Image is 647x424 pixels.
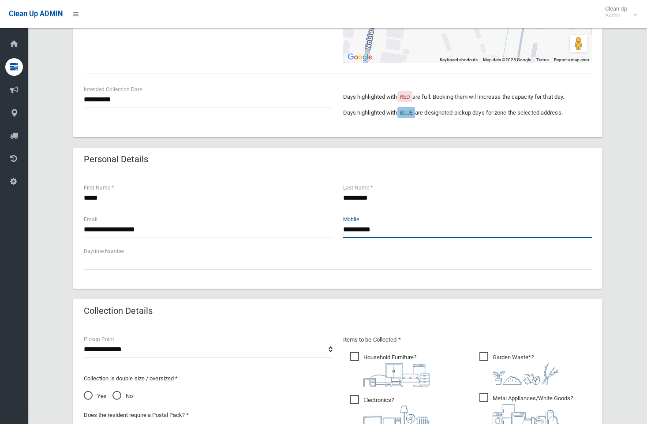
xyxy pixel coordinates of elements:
span: No [112,391,133,402]
a: Terms (opens in new tab) [536,57,549,62]
span: Yes [84,391,107,402]
i: ? [363,354,430,387]
p: Days highlighted with are full. Booking them will increase the capacity for that day. [343,92,592,102]
img: Google [345,52,374,63]
p: Collection is double size / oversized * [84,373,333,384]
span: Garden Waste* [479,352,559,385]
span: RED [400,93,410,100]
span: Map data ©2025 Google [483,57,531,62]
i: ? [493,354,559,385]
label: Does the resident require a Postal Pack? * [84,410,189,420]
img: 4fd8a5c772b2c999c83690221e5242e0.png [493,363,559,385]
span: Clean Up [601,5,636,19]
a: Report a map error [554,57,589,62]
header: Collection Details [73,302,163,320]
span: BLUE [400,109,413,116]
img: aa9efdbe659d29b613fca23ba79d85cb.png [363,363,430,387]
p: Items to be Collected * [343,335,592,345]
p: Days highlighted with are designated pickup days for zone the selected address. [343,108,592,118]
span: Household Furniture [350,352,430,387]
button: Drag Pegman onto the map to open Street View [570,35,587,52]
header: Personal Details [73,151,159,168]
button: Keyboard shortcuts [440,57,478,63]
a: Open this area in Google Maps (opens a new window) [345,52,374,63]
span: Clean Up ADMIN [9,10,63,18]
small: Admin [605,12,627,19]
